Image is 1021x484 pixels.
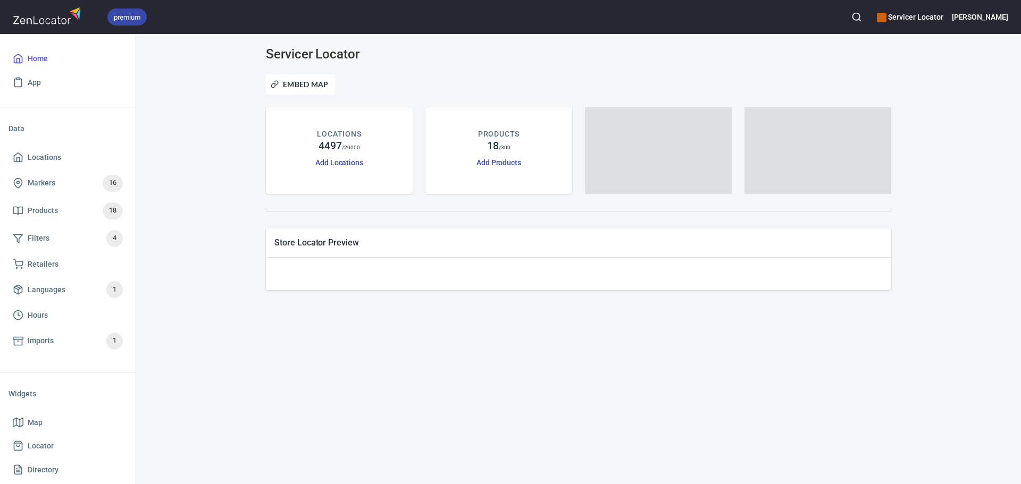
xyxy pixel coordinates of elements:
[952,11,1008,23] h6: [PERSON_NAME]
[13,4,84,27] img: zenlocator
[28,76,41,89] span: App
[952,5,1008,29] button: [PERSON_NAME]
[877,11,943,23] h6: Servicer Locator
[487,140,499,152] h4: 18
[476,158,521,167] a: Add Products
[106,284,123,296] span: 1
[28,439,54,453] span: Locator
[845,5,868,29] button: Search
[28,416,43,429] span: Map
[28,334,54,347] span: Imports
[9,276,127,303] a: Languages1
[273,78,329,91] span: Embed Map
[274,237,883,248] span: Store Locator Preview
[319,140,342,152] h4: 4497
[266,47,466,62] h3: Servicer Locator
[9,252,127,276] a: Retailers
[9,411,127,435] a: Map
[499,143,510,151] p: / 300
[9,327,127,355] a: Imports1
[28,204,58,217] span: Products
[28,232,49,245] span: Filters
[315,158,363,167] a: Add Locations
[317,129,361,140] p: LOCATIONS
[28,283,65,296] span: Languages
[9,225,127,252] a: Filters4
[478,129,520,140] p: PRODUCTS
[28,463,58,477] span: Directory
[103,205,123,217] span: 18
[877,5,943,29] div: Manage your apps
[9,169,127,197] a: Markers16
[9,303,127,327] a: Hours
[877,13,886,22] button: color-CE600E
[9,458,127,482] a: Directory
[28,176,55,190] span: Markers
[9,116,127,141] li: Data
[9,146,127,169] a: Locations
[9,434,127,458] a: Locator
[107,9,147,26] div: premium
[103,177,123,189] span: 16
[28,52,48,65] span: Home
[9,47,127,71] a: Home
[9,381,127,406] li: Widgets
[107,12,147,23] span: premium
[9,197,127,225] a: Products18
[9,71,127,95] a: App
[28,151,61,164] span: Locations
[28,309,48,322] span: Hours
[106,232,123,244] span: 4
[28,258,58,271] span: Retailers
[266,74,336,95] button: Embed Map
[106,335,123,347] span: 1
[342,143,361,151] p: / 20000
